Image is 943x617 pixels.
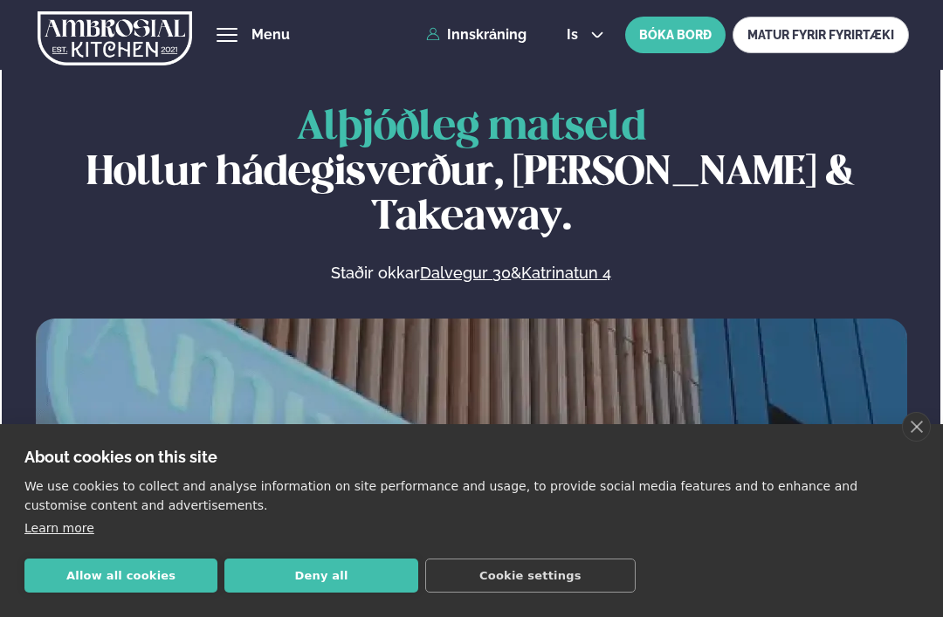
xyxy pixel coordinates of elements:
img: logo [38,3,192,74]
a: close [902,412,931,442]
button: Deny all [224,559,417,593]
button: Allow all cookies [24,559,217,593]
a: MATUR FYRIR FYRIRTÆKI [733,17,909,53]
a: Dalvegur 30 [420,263,511,284]
button: Cookie settings [425,559,636,593]
a: Learn more [24,521,94,535]
p: Staðir okkar & [141,263,802,284]
button: hamburger [217,24,237,45]
h1: Hollur hádegisverður, [PERSON_NAME] & Takeaway. [36,106,907,242]
a: Katrinatun 4 [521,263,611,284]
button: is [553,28,618,42]
span: is [567,28,583,42]
p: We use cookies to collect and analyse information on site performance and usage, to provide socia... [24,476,919,515]
button: BÓKA BORÐ [625,17,726,53]
a: Innskráning [426,27,527,43]
span: Alþjóðleg matseld [297,109,646,147]
strong: About cookies on this site [24,448,217,466]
